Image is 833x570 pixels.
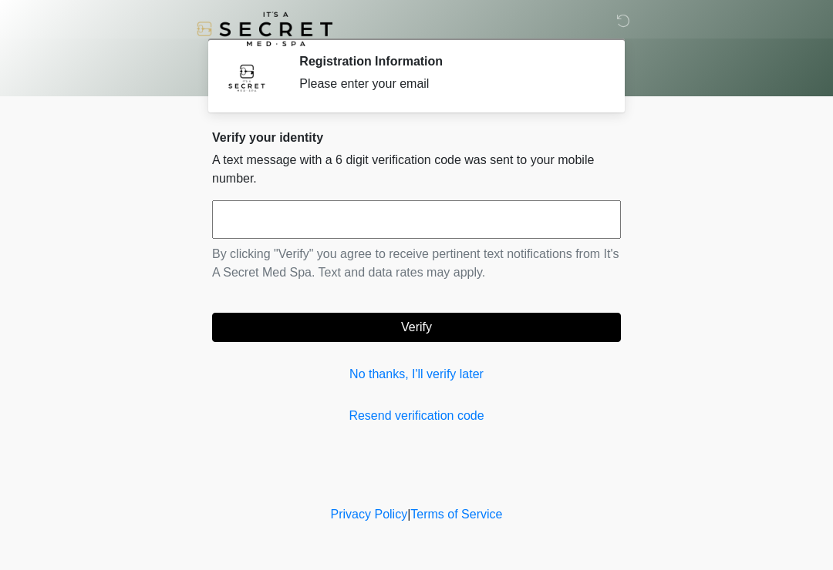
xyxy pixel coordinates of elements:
img: Agent Avatar [224,54,270,100]
a: Resend verification code [212,407,621,425]
p: A text message with a 6 digit verification code was sent to your mobile number. [212,151,621,188]
a: No thanks, I'll verify later [212,365,621,384]
a: | [407,508,410,521]
p: By clicking "Verify" you agree to receive pertinent text notifications from It's A Secret Med Spa... [212,245,621,282]
div: Please enter your email [299,75,598,93]
a: Terms of Service [410,508,502,521]
button: Verify [212,313,621,342]
a: Privacy Policy [331,508,408,521]
h2: Registration Information [299,54,598,69]
h2: Verify your identity [212,130,621,145]
img: It's A Secret Med Spa Logo [197,12,332,46]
